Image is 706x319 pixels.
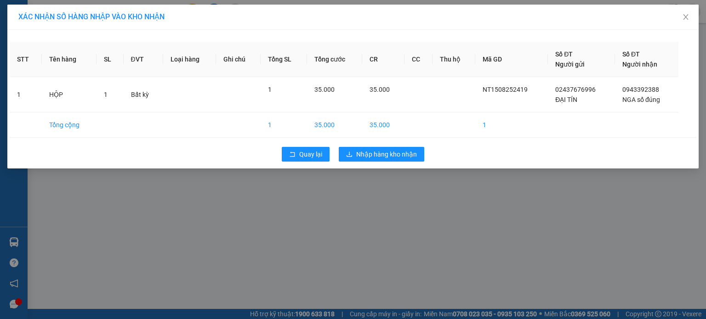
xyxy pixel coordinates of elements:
[555,96,577,103] span: ĐẠI TÍN
[268,86,272,93] span: 1
[673,5,699,30] button: Close
[346,151,353,158] span: download
[370,86,390,93] span: 35.000
[483,86,528,93] span: NT1508252419
[10,77,42,112] td: 1
[307,112,362,138] td: 35.000
[622,61,657,68] span: Người nhận
[555,50,573,58] span: Số ĐT
[299,149,322,159] span: Quay lại
[282,147,330,162] button: rollbackQuay lại
[163,42,216,77] th: Loại hàng
[314,86,335,93] span: 35.000
[682,13,689,21] span: close
[104,91,108,98] span: 1
[124,42,163,77] th: ĐVT
[216,42,261,77] th: Ghi chú
[261,112,307,138] td: 1
[555,61,585,68] span: Người gửi
[356,149,417,159] span: Nhập hàng kho nhận
[362,42,404,77] th: CR
[622,96,660,103] span: NGA số đúng
[622,86,659,93] span: 0943392388
[339,147,424,162] button: downloadNhập hàng kho nhận
[307,42,362,77] th: Tổng cước
[362,112,404,138] td: 35.000
[42,112,97,138] td: Tổng cộng
[555,86,596,93] span: 02437676996
[97,42,123,77] th: SL
[433,42,475,77] th: Thu hộ
[42,77,97,112] td: HỘP
[289,151,296,158] span: rollback
[18,12,165,21] span: XÁC NHẬN SỐ HÀNG NHẬP VÀO KHO NHẬN
[475,42,548,77] th: Mã GD
[10,42,42,77] th: STT
[475,112,548,138] td: 1
[261,42,307,77] th: Tổng SL
[124,77,163,112] td: Bất kỳ
[622,50,640,58] span: Số ĐT
[42,42,97,77] th: Tên hàng
[404,42,433,77] th: CC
